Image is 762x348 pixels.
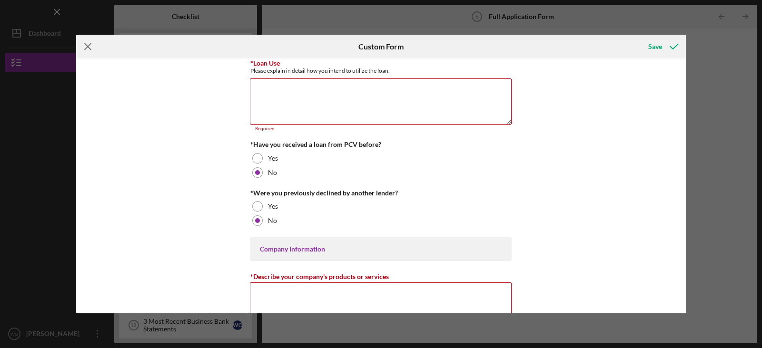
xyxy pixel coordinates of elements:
label: *Loan Use [250,59,279,67]
label: No [267,217,277,224]
div: Required [250,126,512,132]
div: Company Information [259,245,502,253]
div: *Were you previously declined by another lender? [250,189,512,197]
button: Save [639,37,686,56]
div: Please explain in detail how you intend to utilize the loan. [250,67,512,74]
label: Yes [267,155,277,162]
h6: Custom Form [358,42,404,51]
label: *Describe your company's products or services [250,272,388,280]
label: No [267,169,277,176]
div: *Have you received a loan from PCV before? [250,141,512,148]
label: Yes [267,203,277,210]
div: Save [648,37,662,56]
